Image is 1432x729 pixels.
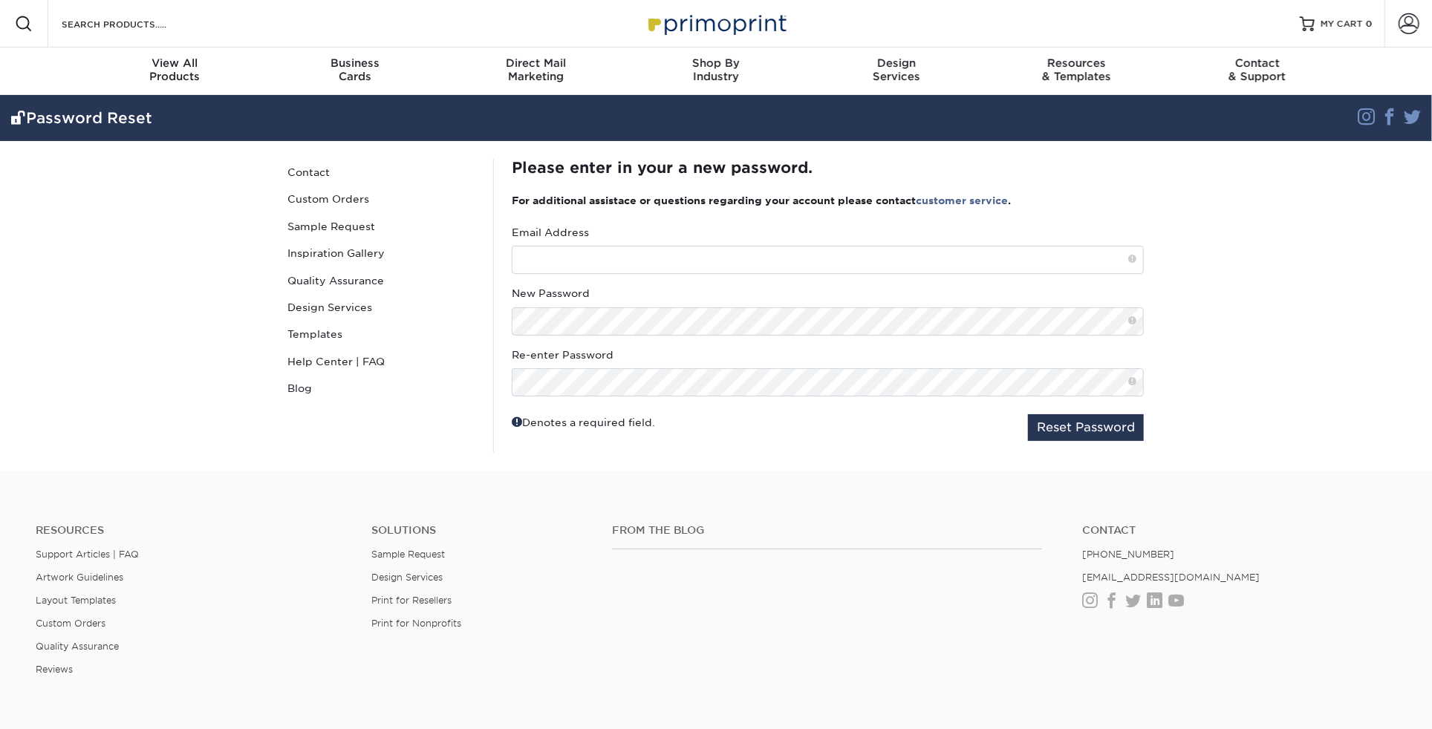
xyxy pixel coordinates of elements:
[281,159,482,186] a: Contact
[612,524,1043,537] h4: From the Blog
[512,159,1144,177] h2: Please enter in your a new password.
[806,56,986,70] span: Design
[642,7,790,39] img: Primoprint
[1366,19,1373,29] span: 0
[446,56,626,83] div: Marketing
[1028,414,1144,441] button: Reset Password
[1082,549,1174,560] a: [PHONE_NUMBER]
[806,48,986,95] a: DesignServices
[85,48,265,95] a: View AllProducts
[1167,56,1347,83] div: & Support
[626,56,807,70] span: Shop By
[281,321,482,347] a: Templates
[36,572,123,583] a: Artwork Guidelines
[512,225,589,240] label: Email Address
[85,56,265,83] div: Products
[372,618,462,629] a: Print for Nonprofits
[626,56,807,83] div: Industry
[1082,524,1396,537] a: Contact
[1167,48,1347,95] a: Contact& Support
[36,641,119,652] a: Quality Assurance
[281,186,482,212] a: Custom Orders
[281,240,482,267] a: Inspiration Gallery
[281,213,482,240] a: Sample Request
[36,618,105,629] a: Custom Orders
[281,294,482,321] a: Design Services
[36,549,139,560] a: Support Articles | FAQ
[512,414,655,430] div: Denotes a required field.
[281,267,482,294] a: Quality Assurance
[986,56,1167,83] div: & Templates
[36,664,73,675] a: Reviews
[36,595,116,606] a: Layout Templates
[986,48,1167,95] a: Resources& Templates
[1167,56,1347,70] span: Contact
[36,524,350,537] h4: Resources
[446,56,626,70] span: Direct Mail
[60,15,205,33] input: SEARCH PRODUCTS.....
[265,56,446,70] span: Business
[372,524,590,537] h4: Solutions
[1082,572,1260,583] a: [EMAIL_ADDRESS][DOMAIN_NAME]
[372,572,443,583] a: Design Services
[626,48,807,95] a: Shop ByIndustry
[512,286,590,301] label: New Password
[85,56,265,70] span: View All
[512,194,1144,206] h3: For additional assistace or questions regarding your account please contact .
[372,595,452,606] a: Print for Resellers
[916,194,1008,206] a: customer service
[265,56,446,83] div: Cards
[1321,18,1363,30] span: MY CART
[372,549,446,560] a: Sample Request
[986,56,1167,70] span: Resources
[265,48,446,95] a: BusinessCards
[281,348,482,375] a: Help Center | FAQ
[806,56,986,83] div: Services
[512,347,614,362] label: Re-enter Password
[446,48,626,95] a: Direct MailMarketing
[281,375,482,402] a: Blog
